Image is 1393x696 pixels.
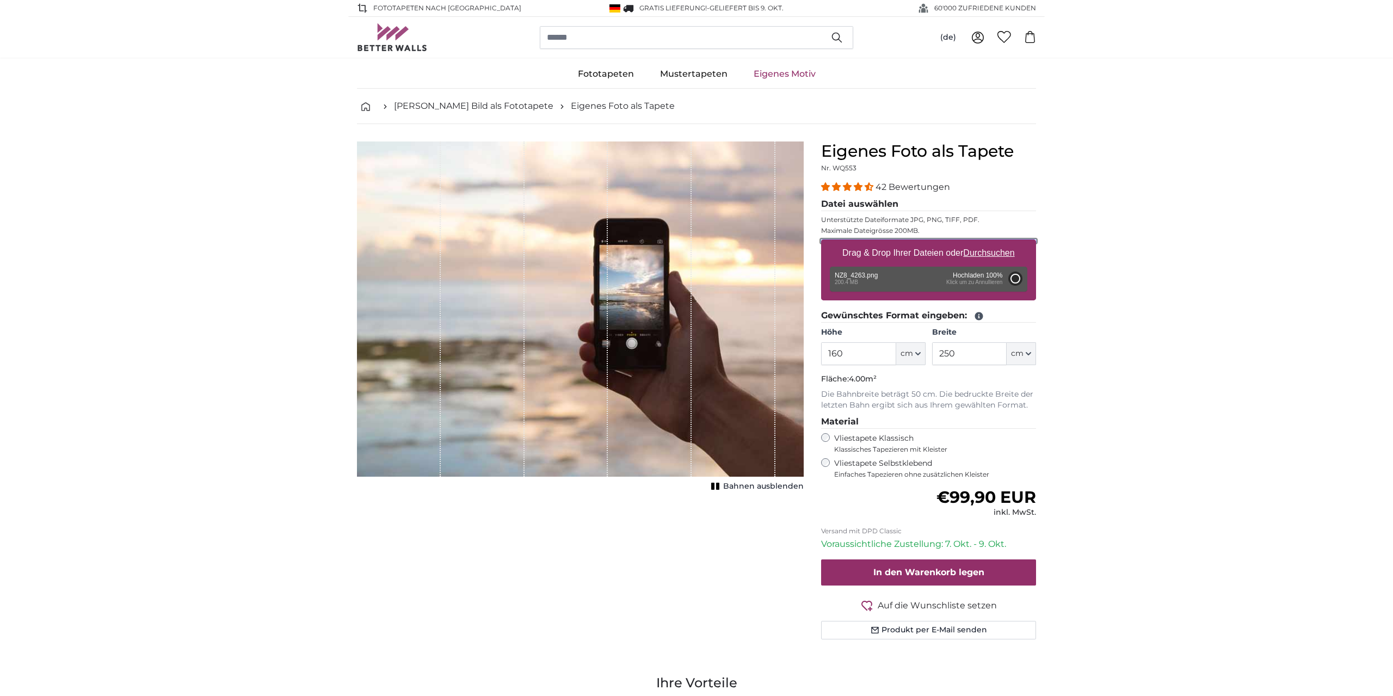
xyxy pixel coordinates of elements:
[647,60,741,88] a: Mustertapeten
[878,599,997,612] span: Auf die Wunschliste setzen
[708,479,804,494] button: Bahnen ausblenden
[357,141,804,494] div: 1 of 1
[849,374,877,384] span: 4.00m²
[901,348,913,359] span: cm
[821,415,1036,429] legend: Material
[710,4,784,12] span: Geliefert bis 9. Okt.
[357,89,1036,124] nav: breadcrumbs
[876,182,950,192] span: 42 Bewertungen
[838,242,1019,264] label: Drag & Drop Ihrer Dateien oder
[821,309,1036,323] legend: Gewünschtes Format eingeben:
[821,182,876,192] span: 4.38 stars
[373,3,521,13] span: Fototapeten nach [GEOGRAPHIC_DATA]
[936,487,1036,507] span: €99,90 EUR
[821,559,1036,586] button: In den Warenkorb legen
[896,342,926,365] button: cm
[821,164,856,172] span: Nr. WQ553
[821,527,1036,535] p: Versand mit DPD Classic
[821,198,1036,211] legend: Datei auswählen
[821,141,1036,161] h1: Eigenes Foto als Tapete
[932,28,965,47] button: (de)
[565,60,647,88] a: Fototapeten
[609,4,620,13] img: Deutschland
[834,470,1036,479] span: Einfaches Tapezieren ohne zusätzlichen Kleister
[821,599,1036,612] button: Auf die Wunschliste setzen
[707,4,784,12] span: -
[723,481,804,492] span: Bahnen ausblenden
[834,458,1036,479] label: Vliestapete Selbstklebend
[357,23,428,51] img: Betterwalls
[821,226,1036,235] p: Maximale Dateigrösse 200MB.
[834,445,1027,454] span: Klassisches Tapezieren mit Kleister
[934,3,1036,13] span: 60'000 ZUFRIEDENE KUNDEN
[821,215,1036,224] p: Unterstützte Dateiformate JPG, PNG, TIFF, PDF.
[571,100,675,113] a: Eigenes Foto als Tapete
[394,100,553,113] a: [PERSON_NAME] Bild als Fototapete
[1011,348,1024,359] span: cm
[834,433,1027,454] label: Vliestapete Klassisch
[821,374,1036,385] p: Fläche:
[932,327,1036,338] label: Breite
[821,538,1036,551] p: Voraussichtliche Zustellung: 7. Okt. - 9. Okt.
[821,389,1036,411] p: Die Bahnbreite beträgt 50 cm. Die bedruckte Breite der letzten Bahn ergibt sich aus Ihrem gewählt...
[357,674,1036,692] h3: Ihre Vorteile
[873,567,984,577] span: In den Warenkorb legen
[964,248,1015,257] u: Durchsuchen
[821,621,1036,639] button: Produkt per E-Mail senden
[639,4,707,12] span: GRATIS Lieferung!
[741,60,829,88] a: Eigenes Motiv
[1007,342,1036,365] button: cm
[936,507,1036,518] div: inkl. MwSt.
[821,327,925,338] label: Höhe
